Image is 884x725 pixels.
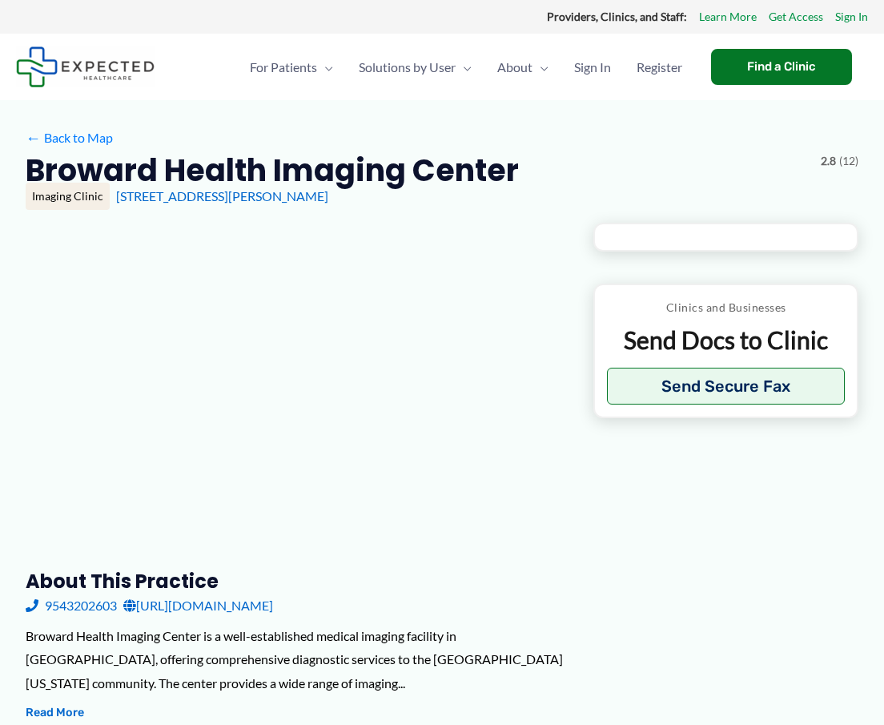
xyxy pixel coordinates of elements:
[26,126,113,150] a: ←Back to Map
[26,569,568,594] h3: About this practice
[699,6,757,27] a: Learn More
[123,594,273,618] a: [URL][DOMAIN_NAME]
[237,39,346,95] a: For PatientsMenu Toggle
[26,624,568,695] div: Broward Health Imaging Center is a well-established medical imaging facility in [GEOGRAPHIC_DATA]...
[574,39,611,95] span: Sign In
[637,39,682,95] span: Register
[607,297,845,318] p: Clinics and Businesses
[346,39,484,95] a: Solutions by UserMenu Toggle
[839,151,858,171] span: (12)
[116,188,328,203] a: [STREET_ADDRESS][PERSON_NAME]
[250,39,317,95] span: For Patients
[456,39,472,95] span: Menu Toggle
[711,49,852,85] a: Find a Clinic
[237,39,695,95] nav: Primary Site Navigation
[607,324,845,356] p: Send Docs to Clinic
[835,6,868,27] a: Sign In
[624,39,695,95] a: Register
[359,39,456,95] span: Solutions by User
[547,10,687,23] strong: Providers, Clinics, and Staff:
[532,39,548,95] span: Menu Toggle
[561,39,624,95] a: Sign In
[26,151,519,190] h2: Broward Health Imaging Center
[26,130,41,145] span: ←
[497,39,532,95] span: About
[26,183,110,210] div: Imaging Clinic
[16,46,155,87] img: Expected Healthcare Logo - side, dark font, small
[607,368,845,405] button: Send Secure Fax
[26,703,84,723] button: Read More
[484,39,561,95] a: AboutMenu Toggle
[821,151,836,171] span: 2.8
[26,594,117,618] a: 9543202603
[317,39,333,95] span: Menu Toggle
[769,6,823,27] a: Get Access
